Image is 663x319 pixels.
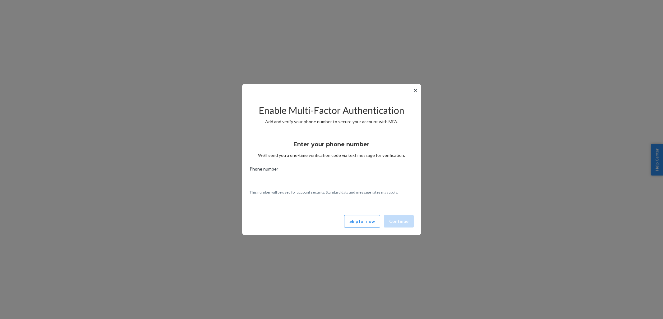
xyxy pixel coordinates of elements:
[384,215,414,228] button: Continue
[412,87,419,94] button: ✕
[250,190,414,195] p: This number will be used for account security. Standard data and message rates may apply.
[344,215,380,228] button: Skip for now
[250,166,278,175] span: Phone number
[250,119,414,125] p: Add and verify your phone number to secure your account with MFA.
[293,140,370,148] h3: Enter your phone number
[250,105,414,115] h2: Enable Multi-Factor Authentication
[250,135,414,158] div: We’ll send you a one-time verification code via text message for verification.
